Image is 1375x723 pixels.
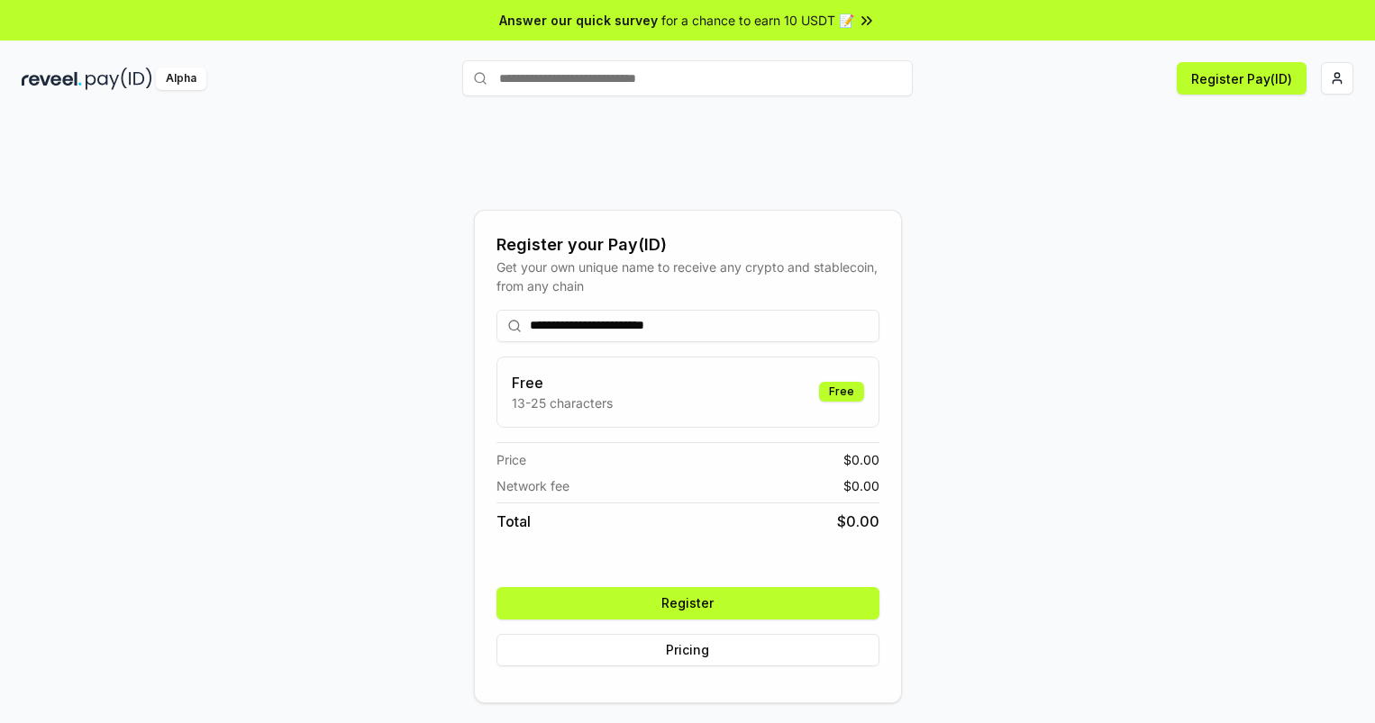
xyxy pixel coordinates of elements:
[22,68,82,90] img: reveel_dark
[496,634,879,666] button: Pricing
[843,476,879,495] span: $ 0.00
[499,11,658,30] span: Answer our quick survey
[496,476,569,495] span: Network fee
[661,11,854,30] span: for a chance to earn 10 USDT 📝
[512,372,613,393] h3: Free
[843,450,879,469] span: $ 0.00
[496,450,526,469] span: Price
[819,382,864,402] div: Free
[1177,62,1307,95] button: Register Pay(ID)
[837,511,879,532] span: $ 0.00
[496,232,879,258] div: Register your Pay(ID)
[496,587,879,619] button: Register
[496,258,879,295] div: Get your own unique name to receive any crypto and stablecoin, from any chain
[512,393,613,412] p: 13-25 characters
[86,68,152,90] img: pay_id
[156,68,206,90] div: Alpha
[496,511,531,532] span: Total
